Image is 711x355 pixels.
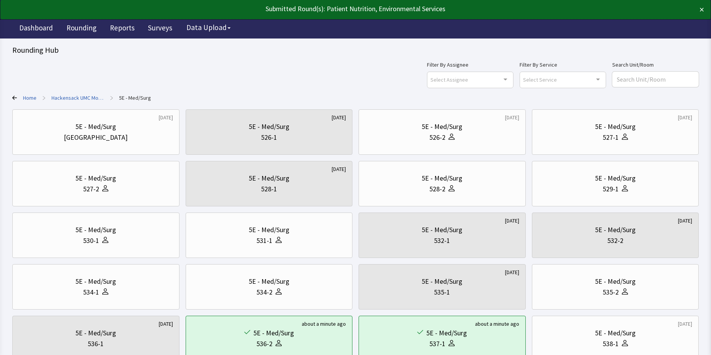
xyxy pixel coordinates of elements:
div: 536-1 [88,338,104,349]
div: 5E - Med/Surg [75,276,116,287]
div: about a minute ago [302,320,346,328]
div: 5E - Med/Surg [249,224,289,235]
div: 527-1 [603,132,619,143]
input: Search Unit/Room [612,72,699,87]
div: 5E - Med/Surg [422,173,462,184]
div: 537-1 [429,338,445,349]
a: Reports [104,19,140,39]
div: 528-1 [261,184,277,194]
div: Rounding Hub [12,45,699,55]
div: 5E - Med/Surg [422,224,462,235]
div: 528-2 [429,184,445,194]
a: Hackensack UMC Mountainside [51,94,104,102]
div: [DATE] [159,114,173,121]
div: 535-2 [603,287,619,298]
div: [DATE] [678,217,692,224]
div: about a minute ago [475,320,519,328]
div: [DATE] [332,165,346,173]
div: 5E - Med/Surg [426,328,467,338]
div: [DATE] [678,114,692,121]
a: Rounding [61,19,102,39]
div: 530-1 [83,235,99,246]
div: 529-1 [603,184,619,194]
div: 5E - Med/Surg [249,276,289,287]
div: 5E - Med/Surg [249,121,289,132]
div: 527-2 [83,184,99,194]
a: 5E - Med/Surg [119,94,151,102]
div: 532-1 [434,235,450,246]
span: Select Assignee [430,75,468,84]
div: 5E - Med/Surg [249,173,289,184]
div: 534-2 [256,287,272,298]
a: Surveys [142,19,178,39]
div: 532-2 [607,235,623,246]
span: Select Service [523,75,557,84]
div: 526-1 [261,132,277,143]
div: 5E - Med/Surg [595,276,636,287]
div: [DATE] [505,114,519,121]
a: Home [23,94,37,102]
div: 535-1 [434,287,450,298]
button: Data Upload [182,20,235,35]
div: 5E - Med/Surg [75,224,116,235]
div: 5E - Med/Surg [75,173,116,184]
div: 5E - Med/Surg [253,328,294,338]
div: 5E - Med/Surg [422,276,462,287]
div: 5E - Med/Surg [595,224,636,235]
button: × [699,3,704,16]
div: [GEOGRAPHIC_DATA] [64,132,128,143]
a: Dashboard [13,19,59,39]
div: 5E - Med/Surg [75,121,116,132]
div: [DATE] [159,320,173,328]
div: [DATE] [505,268,519,276]
div: 5E - Med/Surg [595,328,636,338]
div: 531-1 [256,235,272,246]
div: 538-1 [603,338,619,349]
div: [DATE] [678,320,692,328]
div: 5E - Med/Surg [422,121,462,132]
span: > [43,90,45,105]
label: Filter By Assignee [427,60,513,69]
div: 5E - Med/Surg [595,173,636,184]
label: Filter By Service [520,60,606,69]
div: 536-2 [256,338,272,349]
span: > [110,90,113,105]
div: Submitted Round(s): Patient Nutrition, Environmental Services [7,3,635,14]
div: 5E - Med/Surg [75,328,116,338]
label: Search Unit/Room [612,60,699,69]
div: 526-2 [429,132,445,143]
div: 5E - Med/Surg [595,121,636,132]
div: [DATE] [332,114,346,121]
div: [DATE] [505,217,519,224]
div: 534-1 [83,287,99,298]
